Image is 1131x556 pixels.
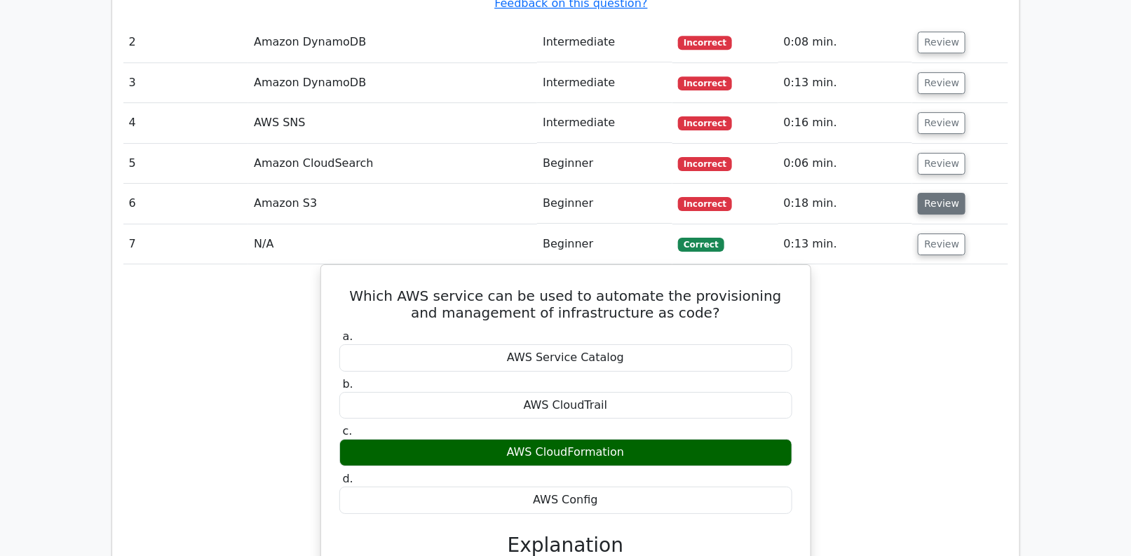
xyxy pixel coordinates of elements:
td: 0:18 min. [778,184,913,224]
span: Incorrect [678,36,732,50]
td: Intermediate [537,22,672,62]
div: AWS Config [339,487,792,514]
button: Review [918,112,966,134]
td: 6 [123,184,249,224]
td: 0:06 min. [778,144,913,184]
td: Amazon S3 [248,184,537,224]
td: 0:16 min. [778,103,913,143]
td: Beginner [537,224,672,264]
span: a. [343,330,353,343]
div: AWS CloudTrail [339,392,792,419]
td: 5 [123,144,249,184]
button: Review [918,233,966,255]
td: 0:08 min. [778,22,913,62]
div: AWS CloudFormation [339,439,792,466]
td: 2 [123,22,249,62]
td: Intermediate [537,63,672,103]
td: Beginner [537,184,672,224]
h5: Which AWS service can be used to automate the provisioning and management of infrastructure as code? [338,287,794,321]
td: 0:13 min. [778,63,913,103]
button: Review [918,32,966,53]
td: 7 [123,224,249,264]
td: 0:13 min. [778,224,913,264]
button: Review [918,72,966,94]
td: Amazon CloudSearch [248,144,537,184]
td: 3 [123,63,249,103]
span: c. [343,424,353,438]
td: Amazon DynamoDB [248,63,537,103]
span: b. [343,377,353,391]
td: Amazon DynamoDB [248,22,537,62]
td: AWS SNS [248,103,537,143]
span: Incorrect [678,157,732,171]
div: AWS Service Catalog [339,344,792,372]
button: Review [918,193,966,215]
span: d. [343,472,353,485]
span: Incorrect [678,116,732,130]
td: Intermediate [537,103,672,143]
span: Incorrect [678,76,732,90]
button: Review [918,153,966,175]
span: Incorrect [678,197,732,211]
td: N/A [248,224,537,264]
td: Beginner [537,144,672,184]
span: Correct [678,238,724,252]
td: 4 [123,103,249,143]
